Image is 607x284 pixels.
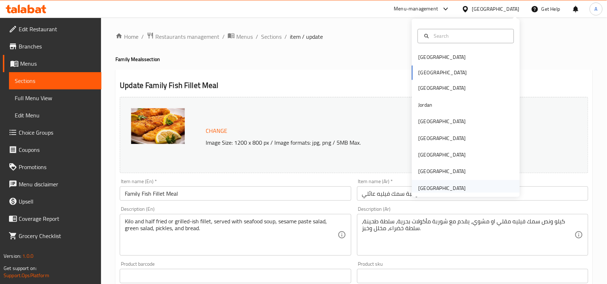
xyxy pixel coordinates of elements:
[4,271,49,280] a: Support.OpsPlatform
[131,108,185,144] img: fish-fillet-1_637707676330298837.jpg
[9,72,101,89] a: Sections
[222,32,225,41] li: /
[19,128,96,137] span: Choice Groups
[3,158,101,176] a: Promotions
[419,151,466,159] div: [GEOGRAPHIC_DATA]
[4,264,37,273] span: Get support on:
[120,80,588,91] h2: Update Family Fish Fillet Meal
[9,89,101,107] a: Full Menu View
[3,124,101,141] a: Choice Groups
[419,184,466,192] div: [GEOGRAPHIC_DATA]
[256,32,258,41] li: /
[3,55,101,72] a: Menus
[394,5,438,13] div: Menu-management
[419,101,433,109] div: Jordan
[19,163,96,171] span: Promotions
[141,32,144,41] li: /
[19,232,96,240] span: Grocery Checklist
[115,56,593,63] h4: Family Meals section
[290,32,323,41] span: item / update
[595,5,598,13] span: A
[284,32,287,41] li: /
[3,193,101,210] a: Upsell
[9,107,101,124] a: Edit Menu
[19,145,96,154] span: Coupons
[3,176,101,193] a: Menu disclaimer
[20,59,96,68] span: Menus
[419,134,466,142] div: [GEOGRAPHIC_DATA]
[120,186,351,201] input: Enter name En
[19,197,96,206] span: Upsell
[155,32,219,41] span: Restaurants management
[115,32,138,41] a: Home
[19,42,96,51] span: Branches
[362,218,575,252] textarea: كيلو ونص سمك فيليه مقلي او مشوي، يقدم مع شوربة مأكولات بحرية، سلطة طحينة، سلطة خضراء، مخلل وخبز.
[472,5,520,13] div: [GEOGRAPHIC_DATA]
[147,32,219,41] a: Restaurants management
[15,111,96,120] span: Edit Menu
[419,118,466,126] div: [GEOGRAPHIC_DATA]
[357,269,588,283] input: Please enter product sku
[261,32,282,41] a: Sections
[236,32,253,41] span: Menus
[203,124,230,138] button: Change
[228,32,253,41] a: Menus
[19,180,96,188] span: Menu disclaimer
[19,214,96,223] span: Coverage Report
[15,94,96,102] span: Full Menu View
[115,32,593,41] nav: breadcrumb
[206,126,227,136] span: Change
[3,210,101,227] a: Coverage Report
[419,53,466,61] div: [GEOGRAPHIC_DATA]
[22,251,33,261] span: 1.0.0
[419,168,466,176] div: [GEOGRAPHIC_DATA]
[19,25,96,33] span: Edit Restaurant
[3,227,101,245] a: Grocery Checklist
[3,141,101,158] a: Coupons
[203,138,537,147] p: Image Size: 1200 x 800 px / Image formats: jpg, png / 5MB Max.
[15,76,96,85] span: Sections
[120,269,351,283] input: Please enter product barcode
[4,251,21,261] span: Version:
[357,186,588,201] input: Enter name Ar
[3,38,101,55] a: Branches
[3,20,101,38] a: Edit Restaurant
[419,84,466,92] div: [GEOGRAPHIC_DATA]
[431,32,510,40] input: Search
[125,218,337,252] textarea: Kilo and half fried or grilled-ish fillet, served with seafood soup, sesame paste salad, green sa...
